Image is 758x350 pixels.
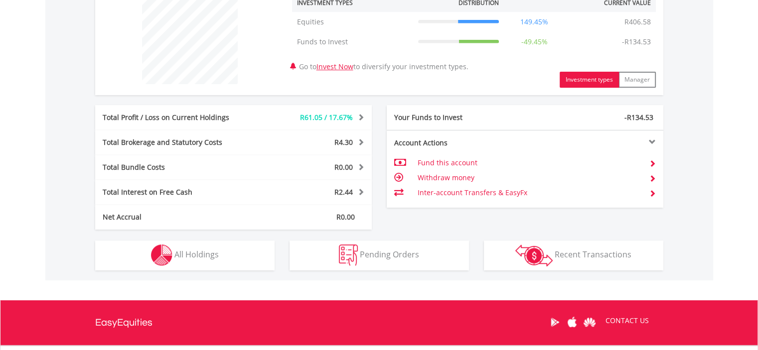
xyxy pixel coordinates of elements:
a: Invest Now [316,62,353,71]
div: Net Accrual [95,212,257,222]
a: EasyEquities [95,300,152,345]
div: Total Brokerage and Statutory Costs [95,137,257,147]
span: Recent Transactions [555,249,631,260]
img: holdings-wht.png [151,244,172,266]
div: Total Profit / Loss on Current Holdings [95,113,257,122]
a: Huawei [581,307,599,338]
button: Pending Orders [290,240,469,270]
td: Inter-account Transfers & EasyFx [417,185,641,200]
div: Account Actions [387,138,525,148]
a: Google Play [546,307,564,338]
span: All Holdings [174,249,219,260]
td: Withdraw money [417,170,641,185]
div: Your Funds to Invest [387,113,525,122]
a: Apple [564,307,581,338]
span: R0.00 [336,212,355,222]
button: Recent Transactions [484,240,663,270]
a: CONTACT US [599,307,656,335]
span: Pending Orders [360,249,419,260]
img: transactions-zar-wht.png [515,244,553,266]
button: Investment types [560,72,619,88]
td: Fund this account [417,155,641,170]
button: Manager [618,72,656,88]
td: 149.45% [504,12,565,32]
div: Total Interest on Free Cash [95,187,257,197]
span: R61.05 / 17.67% [300,113,353,122]
div: Total Bundle Costs [95,162,257,172]
span: R0.00 [334,162,353,172]
td: Equities [292,12,413,32]
td: R406.58 [619,12,656,32]
button: All Holdings [95,240,275,270]
td: -49.45% [504,32,565,52]
span: -R134.53 [624,113,653,122]
span: R2.44 [334,187,353,197]
td: -R134.53 [617,32,656,52]
td: Funds to Invest [292,32,413,52]
img: pending_instructions-wht.png [339,244,358,266]
span: R4.30 [334,137,353,147]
